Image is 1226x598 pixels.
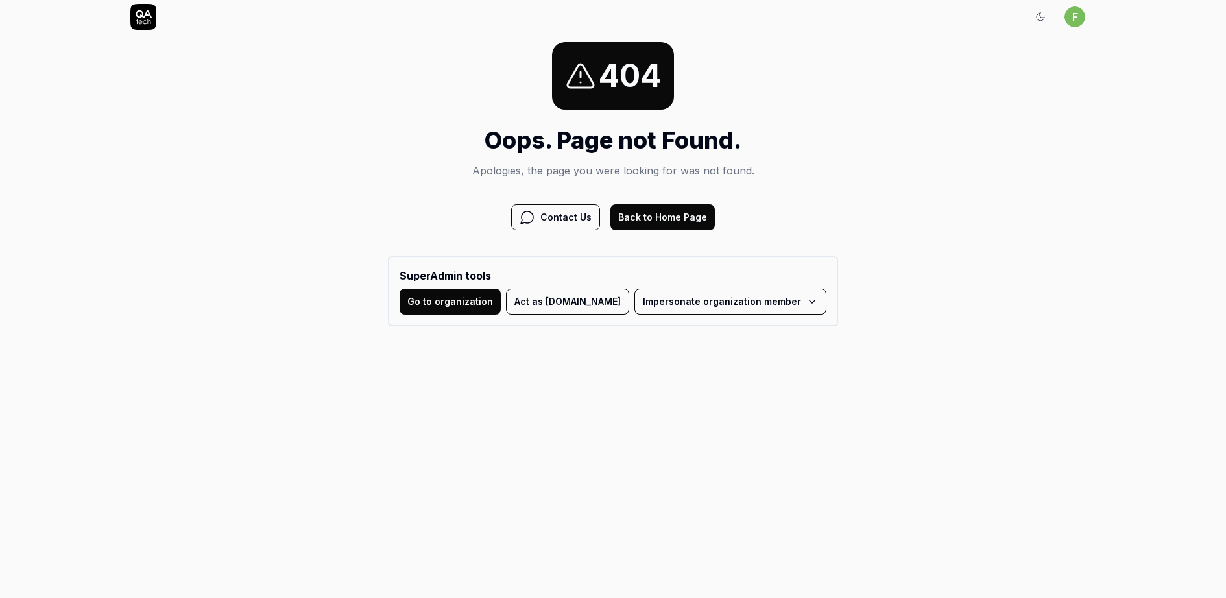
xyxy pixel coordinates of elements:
[400,268,826,283] b: SuperAdmin tools
[388,123,838,158] h1: Oops. Page not Found.
[599,53,661,99] span: 404
[610,204,715,230] button: Back to Home Page
[634,289,826,315] button: Impersonate organization member
[511,204,600,230] button: Contact Us
[1064,6,1085,27] button: f
[388,163,838,178] p: Apologies, the page you were looking for was not found.
[400,289,501,315] button: Go to organization
[506,289,629,315] button: Act as [DOMAIN_NAME]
